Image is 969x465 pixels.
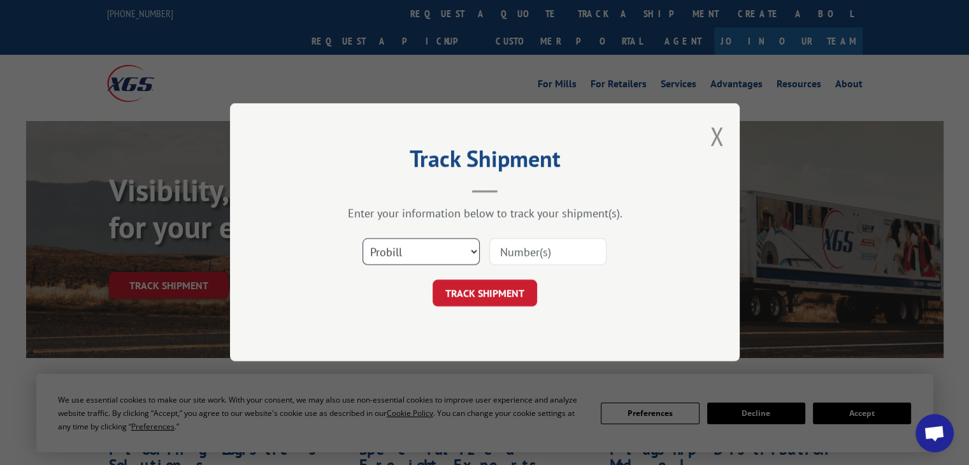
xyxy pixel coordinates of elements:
[915,414,954,452] div: Open chat
[433,280,537,307] button: TRACK SHIPMENT
[489,239,607,266] input: Number(s)
[294,150,676,174] h2: Track Shipment
[294,206,676,221] div: Enter your information below to track your shipment(s).
[710,119,724,153] button: Close modal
